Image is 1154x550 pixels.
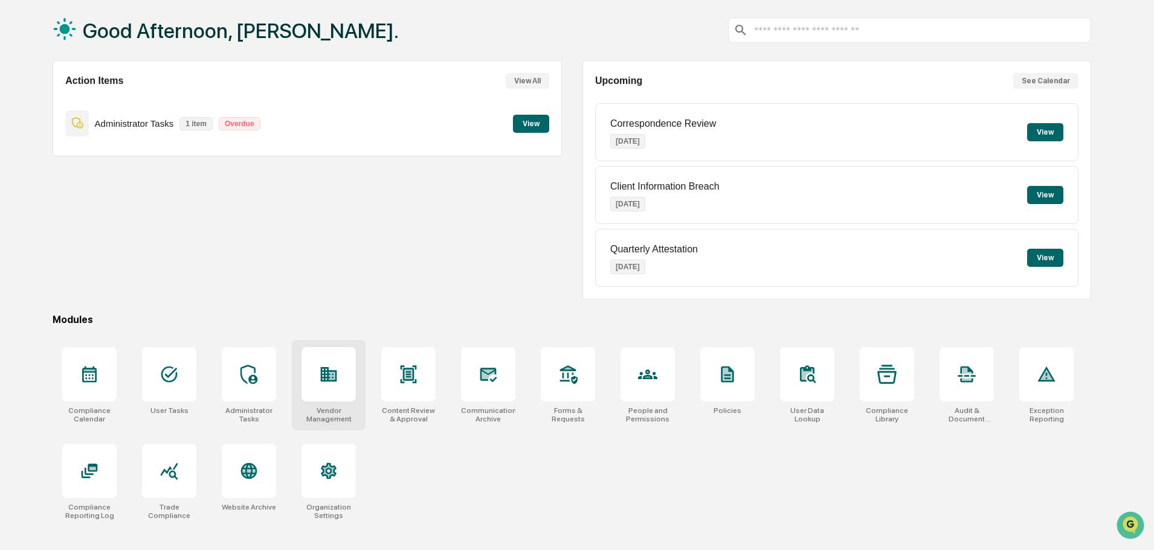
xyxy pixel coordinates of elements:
a: 🔎Data Lookup [7,170,81,192]
div: People and Permissions [621,406,675,423]
img: 1746055101610-c473b297-6a78-478c-a979-82029cc54cd1 [12,92,34,114]
p: Correspondence Review [610,118,716,129]
div: Policies [714,406,741,415]
iframe: Open customer support [1115,510,1148,543]
div: Vendor Management [301,406,356,423]
div: Content Review & Approval [381,406,436,423]
a: 🖐️Preclearance [7,147,83,169]
div: Audit & Document Logs [940,406,994,423]
button: View [1027,186,1063,204]
span: Attestations [100,152,150,164]
span: Pylon [120,205,146,214]
div: Compliance Calendar [62,406,117,423]
a: View [513,117,549,129]
span: Preclearance [24,152,78,164]
div: Organization Settings [301,503,356,520]
p: [DATE] [610,197,645,211]
button: View [1027,123,1063,141]
div: Exception Reporting [1019,406,1074,423]
div: Trade Compliance [142,503,196,520]
div: Start new chat [41,92,198,104]
div: We're available if you need us! [41,104,153,114]
div: Compliance Reporting Log [62,503,117,520]
button: View [1027,249,1063,267]
button: View [513,115,549,133]
div: Forms & Requests [541,406,595,423]
div: User Data Lookup [780,406,834,423]
a: Powered byPylon [85,204,146,214]
a: 🗄️Attestations [83,147,155,169]
span: Data Lookup [24,175,76,187]
p: Overdue [219,117,260,130]
button: Start new chat [205,96,220,110]
div: 🗄️ [88,153,97,163]
div: Administrator Tasks [222,406,276,423]
p: Administrator Tasks [95,118,174,129]
p: [DATE] [610,134,645,149]
p: How can we help? [12,25,220,45]
div: 🖐️ [12,153,22,163]
p: [DATE] [610,260,645,274]
button: See Calendar [1013,73,1078,89]
p: 1 item [179,117,213,130]
h1: Good Afternoon, [PERSON_NAME]. [83,19,399,43]
div: Communications Archive [461,406,515,423]
p: Quarterly Attestation [610,244,698,255]
h2: Upcoming [595,75,642,86]
p: Client Information Breach [610,181,720,192]
div: Compliance Library [860,406,914,423]
h2: Action Items [65,75,123,86]
div: Modules [53,314,1091,325]
div: Website Archive [222,503,276,511]
button: View All [506,73,549,89]
div: User Tasks [150,406,189,415]
div: 🔎 [12,176,22,186]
